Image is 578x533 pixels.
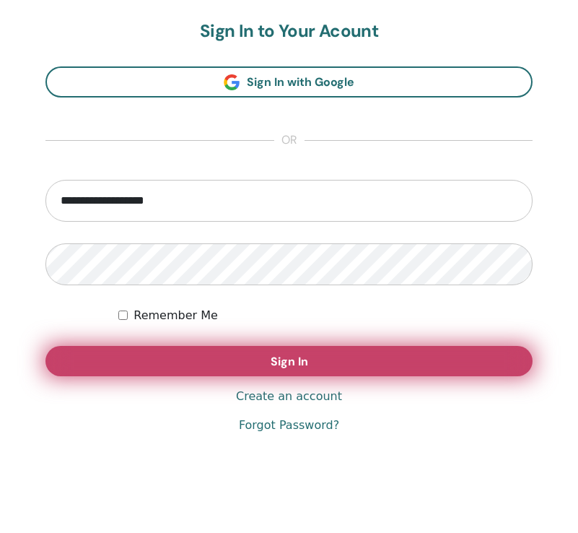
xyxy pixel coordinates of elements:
span: Sign In with Google [247,74,354,90]
a: Sign In with Google [45,66,533,97]
a: Forgot Password? [239,417,339,434]
h2: Sign In to Your Acount [45,21,533,42]
div: Keep me authenticated indefinitely or until I manually logout [118,307,533,324]
span: Sign In [271,354,308,369]
button: Sign In [45,346,533,376]
a: Create an account [236,388,342,405]
label: Remember Me [133,307,218,324]
span: or [274,132,305,149]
